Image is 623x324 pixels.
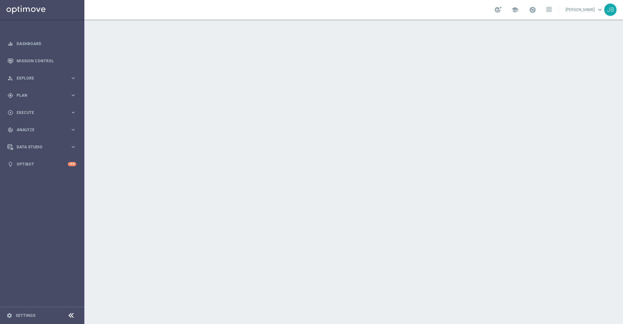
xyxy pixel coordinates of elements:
[604,4,617,16] div: JB
[7,52,76,69] div: Mission Control
[7,41,13,47] i: equalizer
[7,41,77,46] button: equalizer Dashboard
[596,6,604,13] span: keyboard_arrow_down
[17,156,68,173] a: Optibot
[7,58,77,64] button: Mission Control
[7,110,70,116] div: Execute
[70,109,76,116] i: keyboard_arrow_right
[17,93,70,97] span: Plan
[7,161,13,167] i: lightbulb
[7,75,70,81] div: Explore
[7,144,70,150] div: Data Studio
[17,76,70,80] span: Explore
[7,127,13,133] i: track_changes
[7,93,77,98] button: gps_fixed Plan keyboard_arrow_right
[68,162,76,166] div: +10
[70,127,76,133] i: keyboard_arrow_right
[565,5,604,15] a: [PERSON_NAME]keyboard_arrow_down
[7,144,77,150] button: Data Studio keyboard_arrow_right
[7,93,13,98] i: gps_fixed
[17,52,76,69] a: Mission Control
[7,156,76,173] div: Optibot
[7,93,70,98] div: Plan
[7,110,77,115] button: play_circle_outline Execute keyboard_arrow_right
[17,145,70,149] span: Data Studio
[7,127,70,133] div: Analyze
[17,111,70,115] span: Execute
[6,313,12,318] i: settings
[7,110,13,116] i: play_circle_outline
[70,92,76,98] i: keyboard_arrow_right
[7,75,13,81] i: person_search
[17,35,76,52] a: Dashboard
[16,314,35,318] a: Settings
[511,6,519,13] span: school
[7,76,77,81] button: person_search Explore keyboard_arrow_right
[7,127,77,132] button: track_changes Analyze keyboard_arrow_right
[17,128,70,132] span: Analyze
[70,144,76,150] i: keyboard_arrow_right
[7,162,77,167] button: lightbulb Optibot +10
[70,75,76,81] i: keyboard_arrow_right
[7,35,76,52] div: Dashboard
